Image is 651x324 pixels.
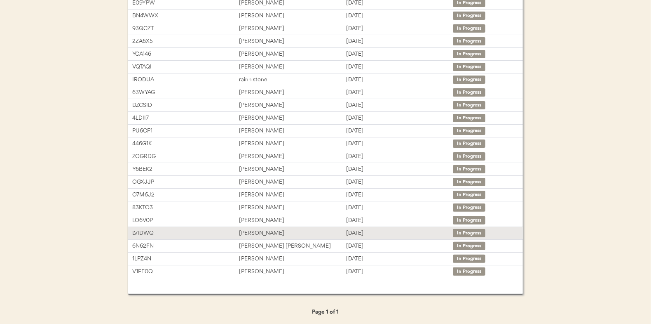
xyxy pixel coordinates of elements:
div: [DATE] [346,37,453,46]
div: [PERSON_NAME] [239,267,346,277]
div: LO6V0P [132,216,239,225]
div: 83KTO3 [132,203,239,213]
div: [PERSON_NAME] [239,165,346,174]
div: 6N62FN [132,241,239,251]
div: [DATE] [346,203,453,213]
div: [PERSON_NAME] [239,254,346,264]
div: [PERSON_NAME] [239,37,346,46]
div: 1LPZ4N [132,254,239,264]
div: [DATE] [346,229,453,238]
div: [DATE] [346,241,453,251]
div: [DATE] [346,152,453,161]
div: O7M6J2 [132,190,239,200]
div: YCA146 [132,50,239,59]
div: [DATE] [346,139,453,149]
div: [DATE] [346,101,453,110]
div: [PERSON_NAME] [239,50,346,59]
div: [DATE] [346,88,453,97]
div: [DATE] [346,177,453,187]
div: 4LDII7 [132,114,239,123]
div: [DATE] [346,114,453,123]
div: 63WYAG [132,88,239,97]
div: [PERSON_NAME] [239,216,346,225]
div: [PERSON_NAME] [239,62,346,72]
div: [PERSON_NAME] [239,11,346,21]
div: [DATE] [346,216,453,225]
div: [PERSON_NAME] [239,177,346,187]
div: [DATE] [346,126,453,136]
div: 2ZA6X5 [132,37,239,46]
div: [DATE] [346,50,453,59]
div: rainn stone [239,75,346,85]
div: [PERSON_NAME] [PERSON_NAME] [239,241,346,251]
div: OGXJJP [132,177,239,187]
div: 446G1K [132,139,239,149]
div: [DATE] [346,254,453,264]
div: [DATE] [346,165,453,174]
div: [DATE] [346,62,453,72]
div: [PERSON_NAME] [239,114,346,123]
div: ZOGRDG [132,152,239,161]
div: [PERSON_NAME] [239,88,346,97]
div: [DATE] [346,24,453,33]
div: [DATE] [346,190,453,200]
div: VQTAQI [132,62,239,72]
div: [PERSON_NAME] [239,139,346,149]
div: 93QCZT [132,24,239,33]
div: [PERSON_NAME] [239,152,346,161]
div: [PERSON_NAME] [239,229,346,238]
div: V1FE0Q [132,267,239,277]
div: [PERSON_NAME] [239,203,346,213]
div: [PERSON_NAME] [239,190,346,200]
div: [DATE] [346,75,453,85]
div: LVIDWQ [132,229,239,238]
div: DZCSID [132,101,239,110]
div: Y6BEK2 [132,165,239,174]
div: Page 1 of 1 [284,307,367,317]
div: PU6CF1 [132,126,239,136]
div: IRODUA [132,75,239,85]
div: [DATE] [346,11,453,21]
div: [DATE] [346,267,453,277]
div: [PERSON_NAME] [239,101,346,110]
div: BN4WWX [132,11,239,21]
div: [PERSON_NAME] [239,24,346,33]
div: [PERSON_NAME] [239,126,346,136]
